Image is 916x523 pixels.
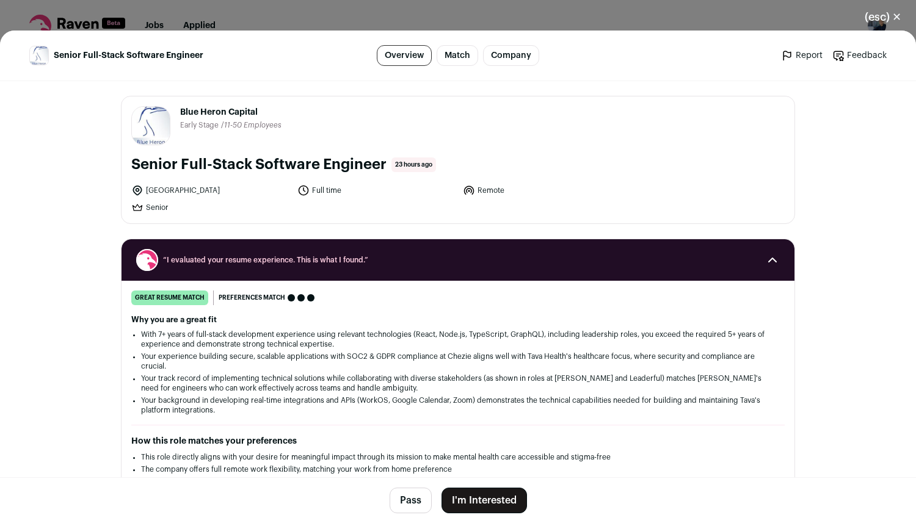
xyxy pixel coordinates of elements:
h2: How this role matches your preferences [131,435,785,447]
li: Full time [297,184,456,197]
li: Your background in developing real-time integrations and APIs (WorkOS, Google Calendar, Zoom) dem... [141,395,775,415]
li: Your track record of implementing technical solutions while collaborating with diverse stakeholde... [141,373,775,393]
button: Pass [390,488,432,513]
button: I'm Interested [442,488,527,513]
img: b960c0739375d84c65b6535a4f454e1a5a4690333e0f62c7753b6bfc04f622da.jpg [30,43,48,68]
span: 23 hours ago [391,157,436,172]
span: “I evaluated your resume experience. This is what I found.” [163,255,753,265]
span: Preferences match [219,292,285,304]
li: This role directly aligns with your desire for meaningful impact through its mission to make ment... [141,452,775,462]
li: With 7+ years of full-stack development experience using relevant technologies (React, Node.js, T... [141,330,775,349]
a: Company [483,45,539,66]
div: great resume match [131,290,208,305]
button: Close modal [850,4,916,31]
a: Report [781,49,823,62]
li: As a fast-growing startup, this aligns with your interest in high-growth environments [141,477,775,486]
img: b960c0739375d84c65b6535a4f454e1a5a4690333e0f62c7753b6bfc04f622da.jpg [132,99,170,152]
li: Remote [463,184,622,197]
li: Senior [131,201,290,214]
span: 11-50 Employees [224,121,282,129]
li: The company offers full remote work flexibility, matching your work from home preference [141,464,775,474]
h1: Senior Full-Stack Software Engineer [131,155,387,175]
li: Your experience building secure, scalable applications with SOC2 & GDPR compliance at Chezie alig... [141,352,775,371]
span: Blue Heron Capital [180,106,282,118]
li: Early Stage [180,121,221,130]
a: Overview [377,45,432,66]
li: [GEOGRAPHIC_DATA] [131,184,290,197]
h2: Why you are a great fit [131,315,785,325]
li: / [221,121,282,130]
a: Feedback [832,49,887,62]
span: Senior Full-Stack Software Engineer [54,49,203,62]
a: Match [437,45,478,66]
